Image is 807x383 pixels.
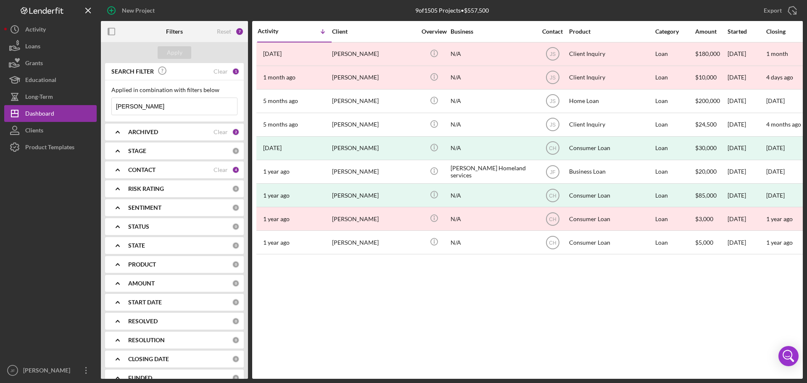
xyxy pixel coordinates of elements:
div: 0 [232,336,240,344]
button: Export [755,2,803,19]
div: [PERSON_NAME] [332,90,416,112]
b: ARCHIVED [128,129,158,135]
time: 2024-11-11 18:41 [263,145,282,151]
b: PRODUCT [128,261,156,268]
div: Clear [214,68,228,75]
div: N/A [451,137,535,159]
div: Clients [25,122,43,141]
button: Product Templates [4,139,97,156]
b: STATUS [128,223,149,230]
div: 0 [232,223,240,230]
div: Loan [655,90,694,112]
time: 2024-06-10 15:14 [263,192,290,199]
div: [DATE] [728,43,765,65]
text: CH [549,216,556,222]
div: $10,000 [695,66,727,89]
b: START DATE [128,299,162,306]
div: Loan [655,43,694,65]
div: N/A [451,231,535,254]
time: [DATE] [766,97,785,104]
div: Educational [25,71,56,90]
div: [DATE] [728,184,765,206]
button: Clients [4,122,97,139]
div: [DATE] [766,145,785,151]
div: Client Inquiry [569,66,653,89]
div: [PERSON_NAME] [332,137,416,159]
div: 9 of 1505 Projects • $557,500 [415,7,489,14]
div: 0 [232,242,240,249]
div: [PERSON_NAME] [332,208,416,230]
div: Client Inquiry [569,43,653,65]
b: CONTACT [128,166,156,173]
b: Filters [166,28,183,35]
div: Apply [167,46,182,59]
div: Loan [655,114,694,136]
div: [DATE] [728,231,765,254]
div: 0 [232,355,240,363]
div: Client Inquiry [569,114,653,136]
div: [DATE] [728,137,765,159]
time: 2025-07-28 22:28 [263,74,295,81]
text: JS [549,122,555,128]
div: 7 [235,27,244,36]
div: Loan [655,231,694,254]
b: SENTIMENT [128,204,161,211]
time: 4 days ago [766,74,793,81]
text: JF [550,169,555,175]
div: Consumer Loan [569,231,653,254]
div: Export [764,2,782,19]
div: Home Loan [569,90,653,112]
div: $85,000 [695,184,727,206]
div: Started [728,28,765,35]
div: 0 [232,261,240,268]
div: $200,000 [695,90,727,112]
div: Overview [418,28,450,35]
div: Client [332,28,416,35]
div: Activity [258,28,295,34]
div: Amount [695,28,727,35]
time: 2024-08-14 16:04 [263,168,290,175]
div: [PERSON_NAME] [332,231,416,254]
div: [PERSON_NAME] [332,161,416,183]
a: Grants [4,55,97,71]
div: Clear [214,129,228,135]
b: CLOSING DATE [128,356,169,362]
div: N/A [451,208,535,230]
div: $20,000 [695,161,727,183]
button: Activity [4,21,97,38]
div: 0 [232,185,240,193]
div: Consumer Loan [569,137,653,159]
time: 1 month [766,50,788,57]
time: 1 year ago [766,215,793,222]
button: Loans [4,38,97,55]
button: Long-Term [4,88,97,105]
div: N/A [451,90,535,112]
div: Dashboard [25,105,54,124]
text: JF [11,368,15,373]
div: N/A [451,43,535,65]
div: 0 [232,298,240,306]
b: RESOLVED [128,318,158,325]
a: Dashboard [4,105,97,122]
div: [PERSON_NAME] [21,362,76,381]
div: N/A [451,184,535,206]
div: Loan [655,66,694,89]
time: 2024-04-18 17:21 [263,239,290,246]
div: N/A [451,114,535,136]
time: 1 year ago [766,239,793,246]
div: Open Intercom Messenger [778,346,799,366]
button: Educational [4,71,97,88]
div: Clear [214,166,228,173]
div: Loans [25,38,40,57]
button: Apply [158,46,191,59]
time: 2025-03-28 19:50 [263,121,298,128]
div: [PERSON_NAME] [332,43,416,65]
div: New Project [122,2,155,19]
text: CH [549,240,556,246]
div: 0 [232,374,240,382]
b: AMOUNT [128,280,155,287]
b: RESOLUTION [128,337,165,343]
